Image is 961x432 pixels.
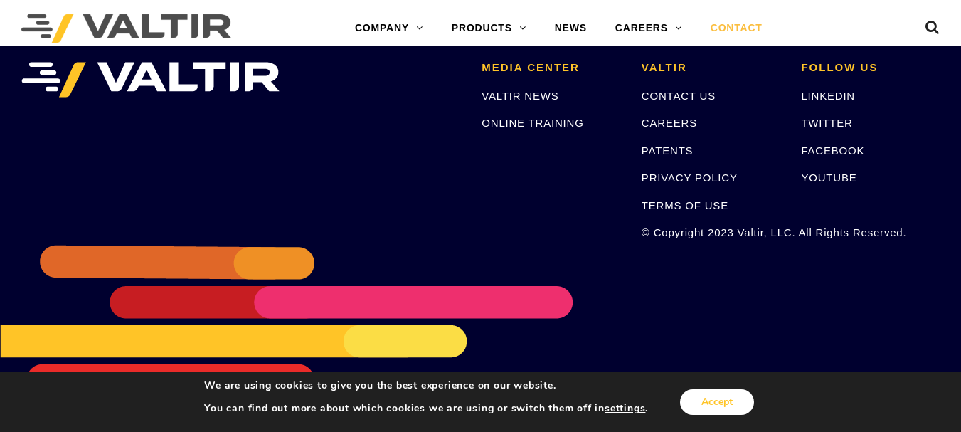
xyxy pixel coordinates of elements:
[642,90,716,102] a: CONTACT US
[437,14,541,43] a: PRODUCTS
[801,144,864,157] a: FACEBOOK
[642,224,780,241] p: © Copyright 2023 Valtir, LLC. All Rights Reserved.
[642,199,728,211] a: TERMS OF USE
[21,14,231,43] img: Valtir
[642,62,780,74] h2: VALTIR
[801,117,852,129] a: TWITTER
[204,379,648,392] p: We are using cookies to give you the best experience on our website.
[541,14,601,43] a: NEWS
[601,14,696,43] a: CAREERS
[696,14,777,43] a: CONTACT
[642,144,694,157] a: PATENTS
[482,62,620,74] h2: MEDIA CENTER
[605,402,645,415] button: settings
[482,117,583,129] a: ONLINE TRAINING
[204,402,648,415] p: You can find out more about which cookies we are using or switch them off in .
[801,172,856,184] a: YOUTUBE
[642,172,738,184] a: PRIVACY POLICY
[642,117,697,129] a: CAREERS
[801,90,855,102] a: LINKEDIN
[341,14,437,43] a: COMPANY
[21,62,280,98] img: VALTIR
[482,90,558,102] a: VALTIR NEWS
[801,62,940,74] h2: FOLLOW US
[680,389,754,415] button: Accept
